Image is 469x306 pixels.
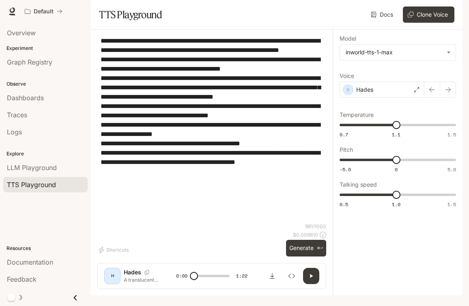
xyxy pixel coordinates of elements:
a: Docs [369,6,396,23]
span: 0.5 [340,201,348,208]
p: Default [34,8,54,15]
p: Pitch [340,147,353,153]
span: 5.0 [447,166,456,173]
span: 0 [395,166,398,173]
p: A translucent virtual ﬂat screen sprang open. Straight-faced, each hacker typed away. Even drunk,... [124,276,159,283]
p: Talking speed [340,182,377,187]
button: Copy Voice ID [141,270,153,275]
p: Hades [356,86,373,94]
button: All workspaces [21,3,66,19]
span: 1.1 [392,131,400,138]
p: Model [340,36,356,41]
div: inworld-tts-1-max [346,48,443,56]
span: 0.7 [340,131,348,138]
p: Voice [340,73,354,79]
p: Temperature [340,112,374,118]
span: 1.5 [447,131,456,138]
span: 0:00 [176,272,187,280]
button: Generate⌘⏎ [286,240,326,256]
span: 1.0 [392,201,400,208]
button: Inspect [284,268,300,284]
p: 981 / 1000 [305,223,326,230]
div: inworld-tts-1-max [340,45,456,60]
p: Hades [124,268,141,276]
h1: TTS Playground [99,6,162,23]
button: Shortcuts [97,244,132,256]
div: H [106,269,119,282]
button: Download audio [264,268,280,284]
span: -5.0 [340,166,351,173]
span: 1.5 [447,201,456,208]
p: $ 0.009810 [293,231,318,238]
p: ⌘⏎ [317,246,323,251]
button: Clone Voice [403,6,454,23]
span: 1:22 [236,272,247,280]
